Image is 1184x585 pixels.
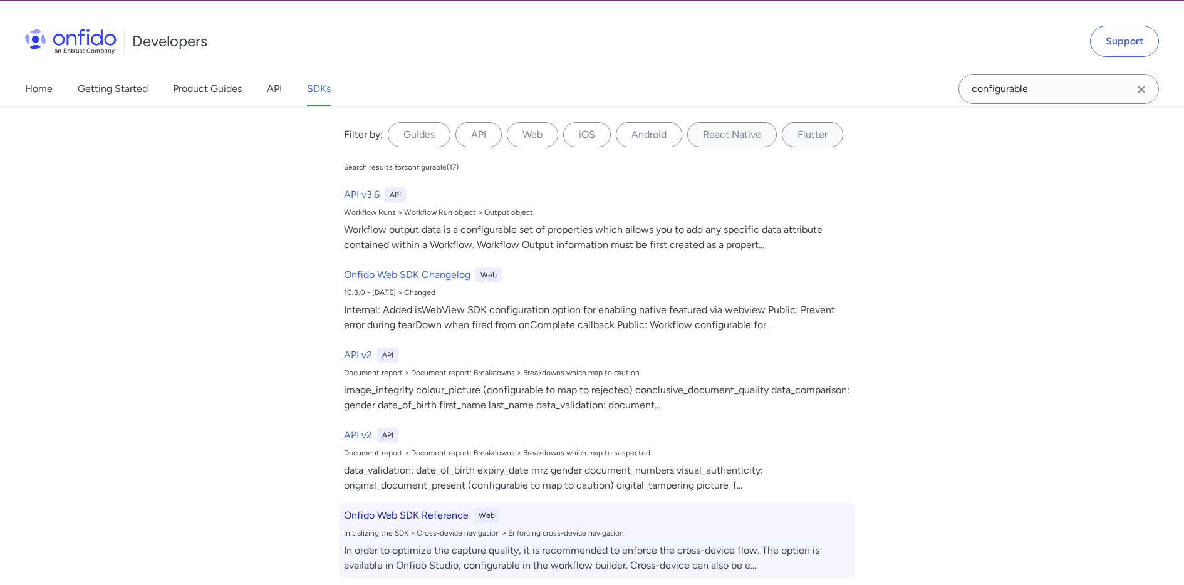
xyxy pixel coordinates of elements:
a: API v2APIDocument report > Document report: Breakdowns > Breakdowns which map to suspecteddata_va... [339,423,855,498]
img: Onfido Logo [25,29,117,54]
a: Getting Started [78,71,148,106]
div: Web [475,267,502,282]
h6: API v3.6 [344,187,380,202]
label: Web [507,122,558,147]
h1: Developers [132,31,207,51]
a: API [267,71,282,106]
div: data_validation: date_of_birth expiry_date mrz gender document_numbers visual_authenticity: origi... [344,463,850,493]
input: Onfido search input field [958,74,1159,104]
div: Workflow output data is a configurable set of properties which allows you to add any specific dat... [344,222,850,252]
h6: API v2 [344,348,372,363]
a: API v3.6APIWorkflow Runs > Workflow Run object > Output objectWorkflow output data is a configura... [339,182,855,257]
div: Workflow Runs > Workflow Run object > Output object [344,207,850,217]
a: Onfido Web SDK ChangelogWeb10.3.0 - [DATE] > ChangedInternal: Added isWebView SDK configuration o... [339,262,855,338]
label: Android [616,122,682,147]
a: Home [25,71,53,106]
div: Internal: Added isWebView SDK configuration option for enabling native featured via webview Publi... [344,303,850,333]
div: API [377,348,398,363]
div: API [385,187,406,202]
a: Product Guides [173,71,242,106]
a: SDKs [307,71,331,106]
h6: API v2 [344,428,372,443]
a: Support [1090,26,1159,57]
div: image_integrity colour_picture (configurable to map to rejected) conclusive_document_quality data... [344,383,850,413]
div: Filter by: [344,127,383,142]
div: 10.3.0 - [DATE] > Changed [344,287,850,298]
label: iOS [563,122,611,147]
label: API [455,122,502,147]
div: Web [474,508,500,523]
a: Onfido Web SDK ReferenceWebInitializing the SDK > Cross-device navigation > Enforcing cross-devic... [339,503,855,578]
h6: Onfido Web SDK Reference [344,508,469,523]
div: API [377,428,398,443]
div: Document report > Document report: Breakdowns > Breakdowns which map to caution [344,368,850,378]
div: Initializing the SDK > Cross-device navigation > Enforcing cross-device navigation [344,528,850,538]
div: In order to optimize the capture quality, it is recommended to enforce the cross-device flow. The... [344,543,850,573]
label: React Native [687,122,777,147]
div: Search results for configurable ( 17 ) [344,162,459,172]
label: Guides [388,122,450,147]
h6: Onfido Web SDK Changelog [344,267,470,282]
div: Document report > Document report: Breakdowns > Breakdowns which map to suspected [344,448,850,458]
label: Flutter [782,122,843,147]
svg: Clear search field button [1134,82,1149,97]
a: API v2APIDocument report > Document report: Breakdowns > Breakdowns which map to cautionimage_int... [339,343,855,418]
